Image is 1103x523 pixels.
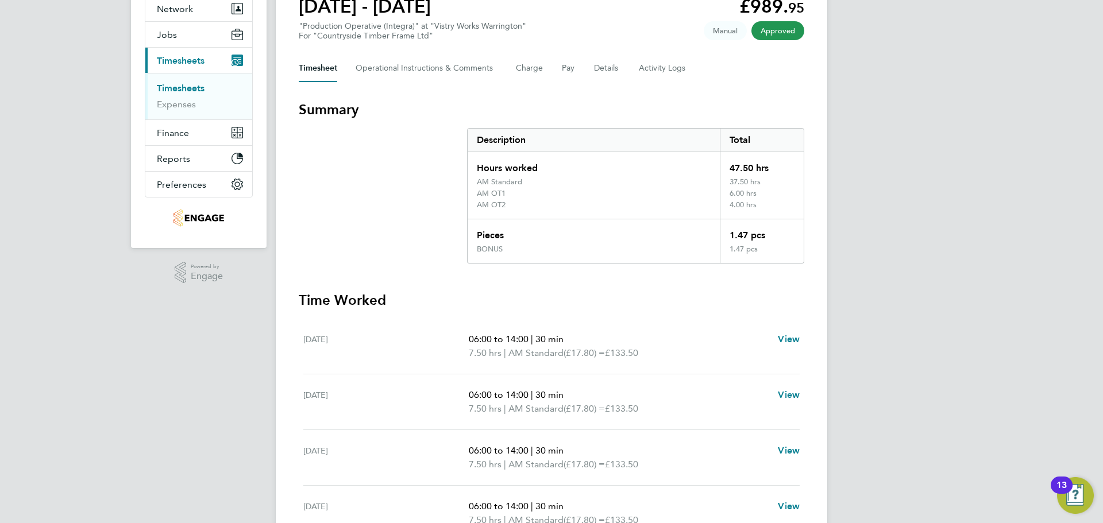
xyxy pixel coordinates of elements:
[535,445,564,456] span: 30 min
[720,189,804,200] div: 6.00 hrs
[191,272,223,281] span: Engage
[605,459,638,470] span: £133.50
[175,262,223,284] a: Powered byEngage
[145,48,252,73] button: Timesheets
[720,152,804,177] div: 47.50 hrs
[469,403,502,414] span: 7.50 hrs
[564,403,605,414] span: (£17.80) =
[594,55,620,82] button: Details
[157,127,189,138] span: Finance
[720,177,804,189] div: 37.50 hrs
[477,177,522,187] div: AM Standard
[157,153,190,164] span: Reports
[778,499,800,513] a: View
[531,501,533,512] span: |
[639,55,687,82] button: Activity Logs
[157,55,205,66] span: Timesheets
[720,200,804,219] div: 4.00 hrs
[469,347,502,358] span: 7.50 hrs
[468,219,720,245] div: Pieces
[145,172,252,197] button: Preferences
[778,334,800,344] span: View
[299,21,526,41] div: "Production Operative (Integra)" at "Vistry Works Warrington"
[145,120,252,145] button: Finance
[504,459,506,470] span: |
[157,99,196,110] a: Expenses
[303,388,469,416] div: [DATE]
[531,445,533,456] span: |
[1056,485,1067,500] div: 13
[1057,477,1094,514] button: Open Resource Center, 13 new notifications
[145,73,252,119] div: Timesheets
[605,347,638,358] span: £133.50
[720,129,804,152] div: Total
[299,100,804,119] h3: Summary
[468,129,720,152] div: Description
[303,444,469,471] div: [DATE]
[469,501,529,512] span: 06:00 to 14:00
[504,347,506,358] span: |
[469,334,529,344] span: 06:00 to 14:00
[704,21,747,40] span: This timesheet was manually created.
[157,29,177,40] span: Jobs
[145,209,253,227] a: Go to home page
[303,332,469,360] div: [DATE]
[535,334,564,344] span: 30 min
[778,501,800,512] span: View
[531,389,533,400] span: |
[605,403,638,414] span: £133.50
[157,83,205,94] a: Timesheets
[299,55,337,82] button: Timesheet
[145,22,252,47] button: Jobs
[173,209,224,227] img: integrapeople-logo-retina.png
[508,402,564,416] span: AM Standard
[778,332,800,346] a: View
[477,200,506,210] div: AM OT2
[508,346,564,360] span: AM Standard
[535,501,564,512] span: 30 min
[531,334,533,344] span: |
[191,262,223,272] span: Powered by
[299,31,526,41] div: For "Countryside Timber Frame Ltd"
[469,389,529,400] span: 06:00 to 14:00
[157,179,206,190] span: Preferences
[720,219,804,245] div: 1.47 pcs
[356,55,497,82] button: Operational Instructions & Comments
[564,347,605,358] span: (£17.80) =
[751,21,804,40] span: This timesheet has been approved.
[477,245,503,254] div: BONUS
[778,445,800,456] span: View
[157,3,193,14] span: Network
[778,444,800,458] a: View
[562,55,576,82] button: Pay
[516,55,543,82] button: Charge
[145,146,252,171] button: Reports
[477,189,506,198] div: AM OT1
[299,291,804,309] h3: Time Worked
[504,403,506,414] span: |
[467,128,804,264] div: Summary
[468,152,720,177] div: Hours worked
[535,389,564,400] span: 30 min
[469,445,529,456] span: 06:00 to 14:00
[469,459,502,470] span: 7.50 hrs
[564,459,605,470] span: (£17.80) =
[778,389,800,400] span: View
[778,388,800,402] a: View
[720,245,804,263] div: 1.47 pcs
[508,458,564,471] span: AM Standard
